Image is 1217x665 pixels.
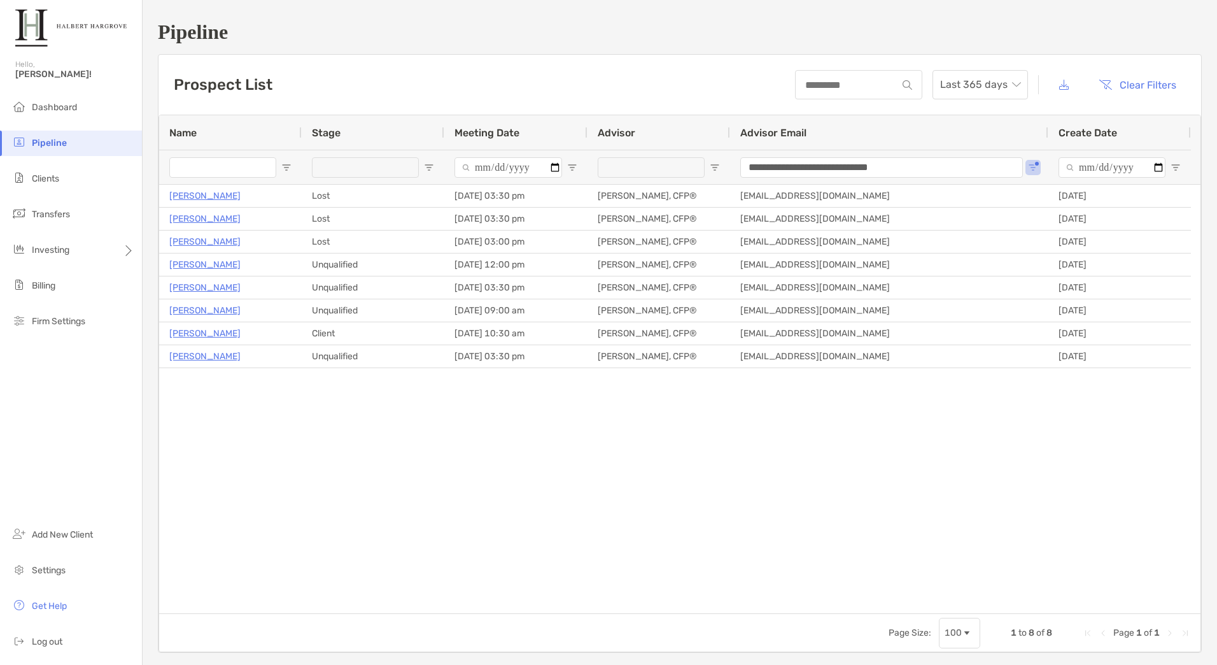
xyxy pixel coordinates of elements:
[444,276,587,299] div: [DATE] 03:30 pm
[444,345,587,368] div: [DATE] 03:30 pm
[169,127,197,139] span: Name
[174,76,272,94] h3: Prospect List
[1048,322,1191,345] div: [DATE]
[1083,628,1093,638] div: First Page
[730,299,1048,322] div: [EMAIL_ADDRESS][DOMAIN_NAME]
[730,345,1048,368] div: [EMAIL_ADDRESS][DOMAIN_NAME]
[454,157,562,178] input: Meeting Date Filter Input
[1059,127,1117,139] span: Create Date
[1048,185,1191,207] div: [DATE]
[32,245,69,255] span: Investing
[32,636,62,647] span: Log out
[169,234,241,250] a: [PERSON_NAME]
[32,601,67,611] span: Get Help
[444,185,587,207] div: [DATE] 03:30 pm
[1048,345,1191,368] div: [DATE]
[444,299,587,322] div: [DATE] 09:00 am
[32,138,67,148] span: Pipeline
[32,209,70,220] span: Transfers
[169,257,241,273] a: [PERSON_NAME]
[587,322,730,345] div: [PERSON_NAME], CFP®
[587,231,730,253] div: [PERSON_NAME], CFP®
[1046,627,1052,638] span: 8
[1048,231,1191,253] div: [DATE]
[11,597,27,613] img: get-help icon
[889,627,931,638] div: Page Size:
[598,127,635,139] span: Advisor
[424,162,434,173] button: Open Filter Menu
[11,206,27,221] img: transfers icon
[302,185,444,207] div: Lost
[11,526,27,541] img: add_new_client icon
[302,231,444,253] div: Lost
[169,303,241,318] a: [PERSON_NAME]
[1018,627,1027,638] span: to
[1059,157,1165,178] input: Create Date Filter Input
[302,254,444,276] div: Unqualified
[32,565,66,576] span: Settings
[945,627,962,638] div: 100
[1028,162,1038,173] button: Open Filter Menu
[32,316,85,327] span: Firm Settings
[454,127,519,139] span: Meeting Date
[1036,627,1045,638] span: of
[169,188,241,204] a: [PERSON_NAME]
[444,231,587,253] div: [DATE] 03:00 pm
[15,5,127,51] img: Zoe Logo
[302,322,444,345] div: Client
[730,208,1048,230] div: [EMAIL_ADDRESS][DOMAIN_NAME]
[15,69,134,80] span: [PERSON_NAME]!
[587,185,730,207] div: [PERSON_NAME], CFP®
[32,173,59,184] span: Clients
[169,325,241,341] a: [PERSON_NAME]
[11,99,27,114] img: dashboard icon
[169,348,241,364] a: [PERSON_NAME]
[1011,627,1017,638] span: 1
[11,562,27,577] img: settings icon
[730,185,1048,207] div: [EMAIL_ADDRESS][DOMAIN_NAME]
[939,618,980,648] div: Page Size
[1180,628,1190,638] div: Last Page
[587,345,730,368] div: [PERSON_NAME], CFP®
[1171,162,1181,173] button: Open Filter Menu
[281,162,292,173] button: Open Filter Menu
[169,211,241,227] p: [PERSON_NAME]
[1029,627,1034,638] span: 8
[1154,627,1160,638] span: 1
[740,127,806,139] span: Advisor Email
[11,313,27,328] img: firm-settings icon
[730,231,1048,253] div: [EMAIL_ADDRESS][DOMAIN_NAME]
[587,299,730,322] div: [PERSON_NAME], CFP®
[730,276,1048,299] div: [EMAIL_ADDRESS][DOMAIN_NAME]
[730,322,1048,345] div: [EMAIL_ADDRESS][DOMAIN_NAME]
[169,157,276,178] input: Name Filter Input
[32,529,93,540] span: Add New Client
[587,208,730,230] div: [PERSON_NAME], CFP®
[1165,628,1175,638] div: Next Page
[1048,276,1191,299] div: [DATE]
[1048,299,1191,322] div: [DATE]
[1144,627,1152,638] span: of
[11,633,27,648] img: logout icon
[1136,627,1142,638] span: 1
[444,208,587,230] div: [DATE] 03:30 pm
[1113,627,1134,638] span: Page
[567,162,577,173] button: Open Filter Menu
[169,280,241,296] a: [PERSON_NAME]
[302,208,444,230] div: Lost
[1048,254,1191,276] div: [DATE]
[940,71,1020,99] span: Last 365 days
[158,20,1202,44] h1: Pipeline
[302,276,444,299] div: Unqualified
[302,299,444,322] div: Unqualified
[740,157,1023,178] input: Advisor Email Filter Input
[1048,208,1191,230] div: [DATE]
[1089,71,1186,99] button: Clear Filters
[903,80,912,90] img: input icon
